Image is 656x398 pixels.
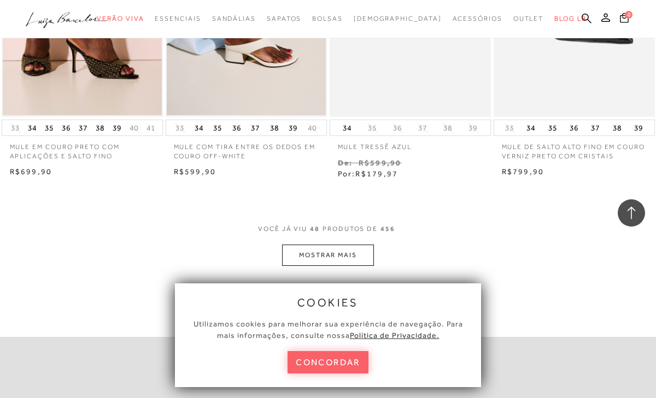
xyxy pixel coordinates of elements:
small: R$599,90 [359,158,402,167]
a: categoryNavScreenReaderText [97,9,144,29]
button: 34 [25,120,40,135]
button: 40 [304,123,320,133]
span: R$599,90 [174,167,216,176]
button: 33 [8,123,23,133]
span: [DEMOGRAPHIC_DATA] [354,15,442,22]
a: BLOG LB [554,9,586,29]
button: 39 [109,120,125,135]
button: 33 [172,123,188,133]
button: 35 [210,120,225,135]
a: MULE DE SALTO ALTO FINO EM COURO VERNIZ PRETO COM CRISTAIS [494,136,655,161]
button: 36 [390,123,405,133]
span: 0 [625,11,632,19]
a: Mule tressê azul [330,136,491,152]
button: 36 [229,120,244,135]
a: noSubCategoriesText [354,9,442,29]
span: BLOG LB [554,15,586,22]
button: 37 [588,120,603,135]
button: 41 [143,123,159,133]
a: MULE COM TIRA ENTRE OS DEDOS EM COURO OFF-WHITE [166,136,327,161]
small: De: [338,158,353,167]
button: 36 [566,120,582,135]
button: 38 [610,120,625,135]
a: categoryNavScreenReaderText [212,9,256,29]
button: 39 [285,120,301,135]
button: 33 [502,123,517,133]
button: 35 [365,123,380,133]
a: categoryNavScreenReaderText [267,9,301,29]
span: cookies [297,296,359,308]
span: Bolsas [312,15,343,22]
a: Política de Privacidade. [350,331,440,340]
button: 38 [440,123,455,133]
a: MULE EM COURO PRETO COM APLICAÇÕES E SALTO FINO [2,136,163,161]
a: categoryNavScreenReaderText [513,9,544,29]
span: Por: [338,169,399,178]
a: categoryNavScreenReaderText [453,9,502,29]
span: R$799,90 [502,167,544,176]
button: 37 [415,123,430,133]
span: VOCê JÁ VIU [258,224,307,234]
button: 35 [42,120,57,135]
button: 38 [92,120,108,135]
span: R$179,97 [355,169,398,178]
span: Acessórios [453,15,502,22]
a: categoryNavScreenReaderText [312,9,343,29]
button: 38 [267,120,282,135]
span: Utilizamos cookies para melhorar sua experiência de navegação. Para mais informações, consulte nossa [194,319,463,340]
span: Sandálias [212,15,256,22]
button: 39 [465,123,481,133]
button: MOSTRAR MAIS [282,245,374,266]
span: PRODUTOS DE [323,224,378,234]
button: 40 [126,123,142,133]
span: Essenciais [155,15,201,22]
button: 37 [248,120,263,135]
span: 48 [310,224,320,245]
span: Outlet [513,15,544,22]
span: 456 [380,224,395,245]
button: 35 [545,120,560,135]
span: Verão Viva [97,15,144,22]
button: 34 [191,120,207,135]
button: 34 [339,120,355,135]
button: 0 [617,12,632,27]
button: 34 [523,120,538,135]
button: 39 [631,120,646,135]
span: R$699,90 [10,167,52,176]
a: categoryNavScreenReaderText [155,9,201,29]
button: concordar [288,351,368,373]
button: 36 [58,120,74,135]
span: Sapatos [267,15,301,22]
button: 37 [75,120,91,135]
